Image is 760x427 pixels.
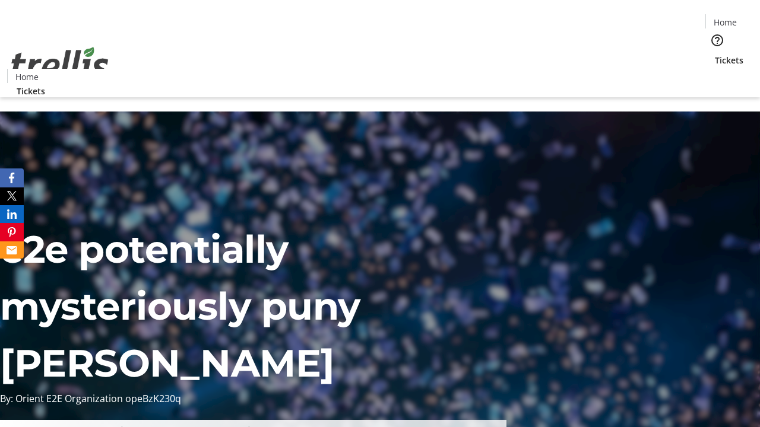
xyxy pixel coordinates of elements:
[8,71,46,83] a: Home
[17,85,45,97] span: Tickets
[705,66,729,90] button: Cart
[715,54,743,66] span: Tickets
[714,16,737,28] span: Home
[7,85,55,97] a: Tickets
[15,71,39,83] span: Home
[705,28,729,52] button: Help
[705,54,753,66] a: Tickets
[706,16,744,28] a: Home
[7,34,113,93] img: Orient E2E Organization opeBzK230q's Logo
